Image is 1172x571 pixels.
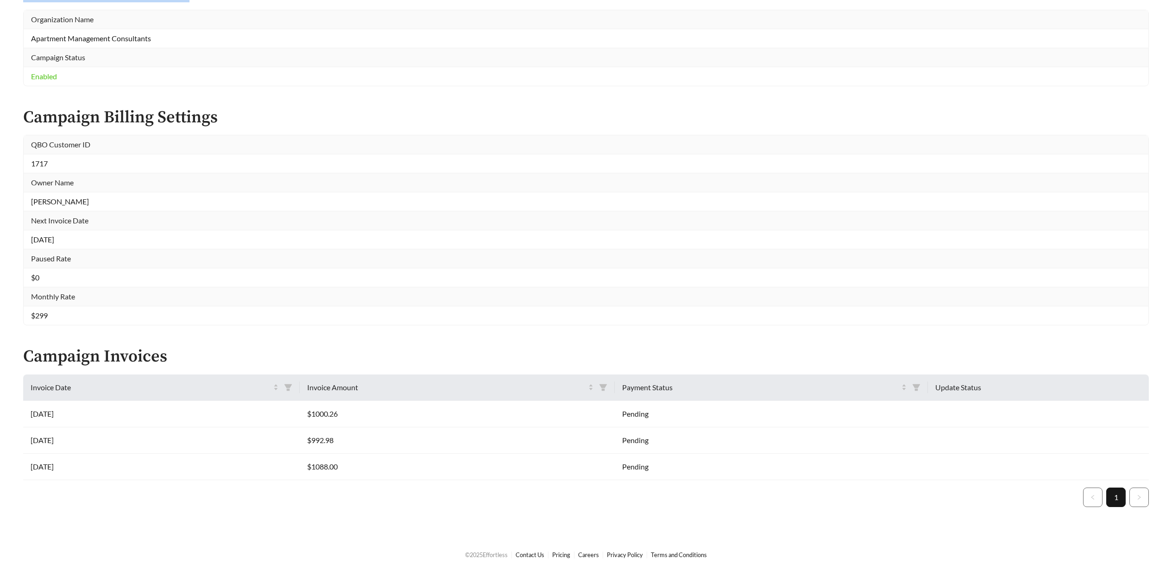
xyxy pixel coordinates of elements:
[1090,495,1096,500] span: left
[300,427,615,454] td: $992.98
[516,551,544,558] a: Contact Us
[280,380,296,395] span: filter
[31,382,271,393] span: Invoice Date
[1083,488,1103,507] li: Previous Page
[615,454,928,480] td: Pending
[651,551,707,558] a: Terms and Conditions
[31,72,57,81] span: Enabled
[908,380,924,395] span: filter
[1106,488,1126,507] li: 1
[31,216,88,225] span: Next Invoice Date
[595,380,611,395] span: filter
[1136,495,1142,500] span: right
[912,383,920,392] span: filter
[31,273,39,282] span: $ 0
[307,382,586,393] span: Invoice Amount
[31,197,89,206] span: [PERSON_NAME]
[1107,488,1125,507] a: 1
[23,108,1149,127] h3: Campaign Billing Settings
[23,348,1149,366] h3: Campaign Invoices
[31,15,94,24] span: Organization Name
[928,374,1149,401] th: Update Status
[23,401,300,427] td: [DATE]
[31,159,48,168] span: 1717
[31,292,75,301] span: Monthly Rate
[31,140,90,149] span: QBO Customer ID
[31,178,74,187] span: Owner Name
[1083,488,1103,507] button: left
[1129,488,1149,507] li: Next Page
[31,34,151,43] a: Apartment Management Consultants
[607,551,643,558] a: Privacy Policy
[622,382,900,393] span: Payment Status
[23,454,300,480] td: [DATE]
[31,53,85,62] span: Campaign Status
[615,427,928,454] td: Pending
[552,551,570,558] a: Pricing
[31,311,48,320] span: $ 299
[23,427,300,454] td: [DATE]
[615,401,928,427] td: Pending
[578,551,599,558] a: Careers
[599,383,607,392] span: filter
[300,401,615,427] td: $1000.26
[465,551,508,558] span: © 2025 Effortless
[31,235,54,244] span: [DATE]
[284,383,292,392] span: filter
[31,254,71,263] span: Paused Rate
[300,454,615,480] td: $1088.00
[1129,488,1149,507] button: right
